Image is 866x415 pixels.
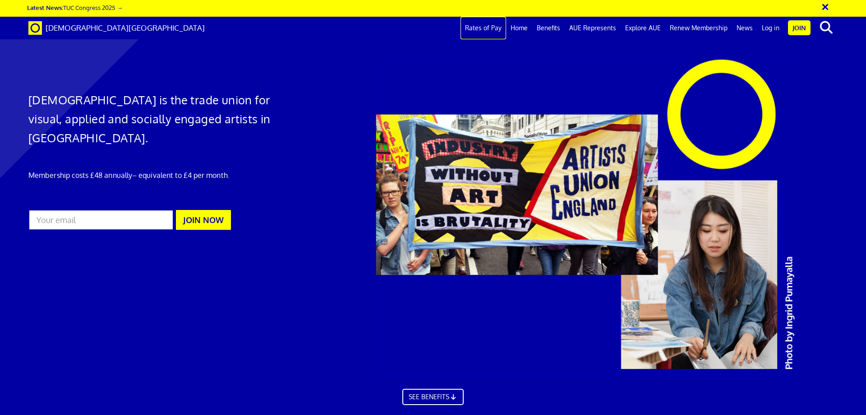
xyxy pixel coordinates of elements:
[27,4,123,11] a: Latest News:TUC Congress 2025 →
[28,210,174,230] input: Your email
[757,17,784,39] a: Log in
[461,17,506,39] a: Rates of Pay
[28,90,289,147] h1: [DEMOGRAPHIC_DATA] is the trade union for visual, applied and socially engaged artists in [GEOGRA...
[176,210,231,230] button: JOIN NOW
[506,17,532,39] a: Home
[46,23,205,33] span: [DEMOGRAPHIC_DATA][GEOGRAPHIC_DATA]
[665,17,732,39] a: Renew Membership
[621,17,665,39] a: Explore AUE
[732,17,757,39] a: News
[812,18,840,37] button: search
[788,20,811,35] a: Join
[402,389,464,405] a: SEE BENEFITS
[532,17,565,39] a: Benefits
[22,17,212,39] a: Brand [DEMOGRAPHIC_DATA][GEOGRAPHIC_DATA]
[28,170,289,181] p: Membership costs £48 annually – equivalent to £4 per month.
[27,4,63,11] strong: Latest News:
[565,17,621,39] a: AUE Represents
